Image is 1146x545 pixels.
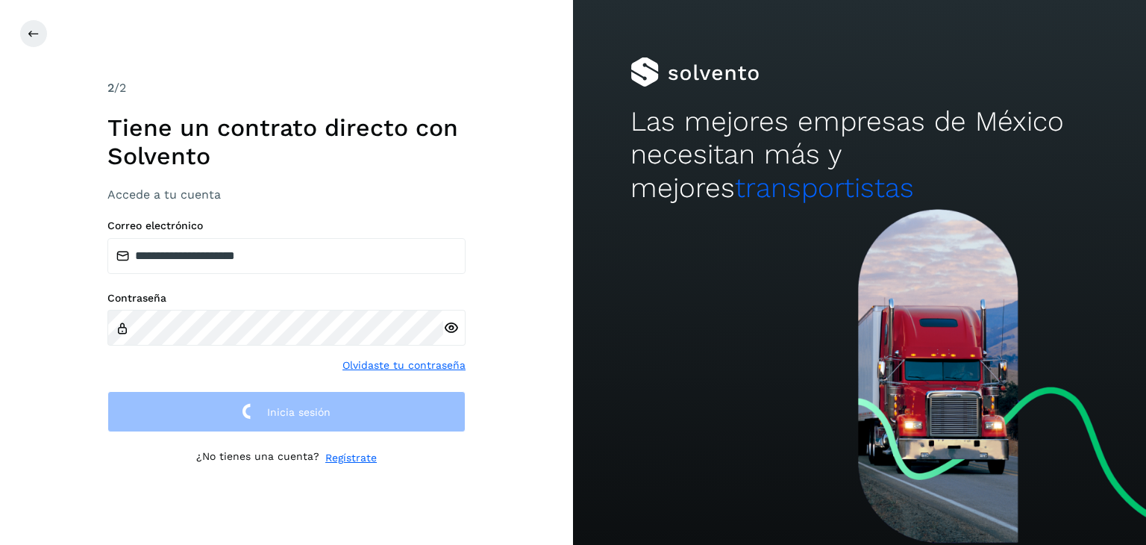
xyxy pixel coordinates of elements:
span: Inicia sesión [267,407,331,417]
span: transportistas [735,172,914,204]
a: Olvidaste tu contraseña [342,358,466,373]
div: /2 [107,79,466,97]
button: Inicia sesión [107,391,466,432]
span: 2 [107,81,114,95]
a: Regístrate [325,450,377,466]
h1: Tiene un contrato directo con Solvento [107,113,466,171]
h2: Las mejores empresas de México necesitan más y mejores [630,105,1089,205]
p: ¿No tienes una cuenta? [196,450,319,466]
label: Contraseña [107,292,466,305]
label: Correo electrónico [107,219,466,232]
h3: Accede a tu cuenta [107,187,466,202]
